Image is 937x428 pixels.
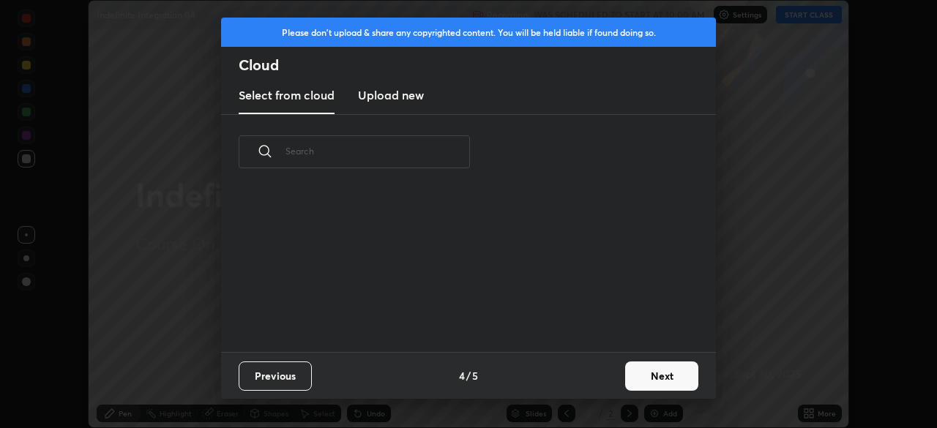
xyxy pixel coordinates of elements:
button: Next [625,361,698,391]
h4: / [466,368,471,383]
button: Previous [239,361,312,391]
h4: 4 [459,368,465,383]
input: Search [285,120,470,182]
h3: Select from cloud [239,86,335,104]
h4: 5 [472,368,478,383]
h3: Upload new [358,86,424,104]
div: Please don't upload & share any copyrighted content. You will be held liable if found doing so. [221,18,716,47]
h2: Cloud [239,56,716,75]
